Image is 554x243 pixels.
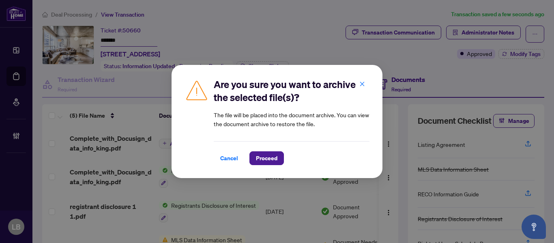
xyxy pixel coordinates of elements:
[249,151,284,165] button: Proceed
[185,78,209,102] img: Caution Icon
[214,78,369,104] h2: Are you sure you want to archive the selected file(s)?
[522,215,546,239] button: Open asap
[359,81,365,87] span: close
[256,152,277,165] span: Proceed
[214,151,245,165] button: Cancel
[214,110,369,128] article: The file will be placed into the document archive. You can view the document archive to restore t...
[220,152,238,165] span: Cancel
